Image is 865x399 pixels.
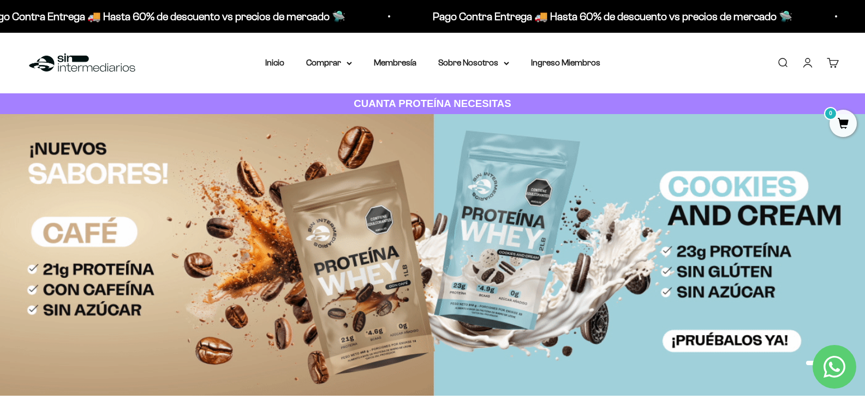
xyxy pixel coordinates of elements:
[830,118,857,130] a: 0
[265,58,284,67] a: Inicio
[354,98,511,109] strong: CUANTA PROTEÍNA NECESITAS
[531,58,600,67] a: Ingreso Miembros
[438,56,509,70] summary: Sobre Nosotros
[824,107,837,120] mark: 0
[374,58,416,67] a: Membresía
[429,8,789,25] p: Pago Contra Entrega 🚚 Hasta 60% de descuento vs precios de mercado 🛸
[306,56,352,70] summary: Comprar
